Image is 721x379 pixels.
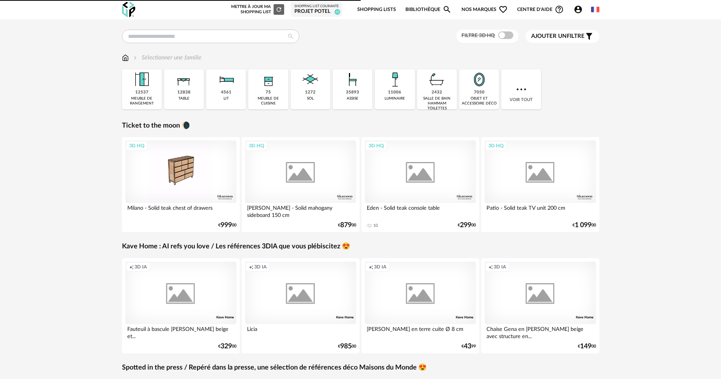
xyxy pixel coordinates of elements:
div: 3D HQ [246,141,267,151]
div: € 00 [572,223,596,228]
img: OXP [122,2,135,17]
img: fr [591,5,599,14]
button: Ajouter unfiltre Filter icon [526,30,599,43]
img: svg+xml;base64,PHN2ZyB3aWR0aD0iMTYiIGhlaWdodD0iMTYiIHZpZXdCb3g9IjAgMCAxNiAxNiIgZmlsbD0ibm9uZSIgeG... [132,53,138,62]
span: 1 099 [575,223,591,228]
div: 75 [266,90,271,95]
a: 3D HQ Milano - Solid teak chest of drawers €99900 [122,137,240,232]
a: BibliothèqueMagnify icon [405,1,452,19]
span: 3D IA [494,264,506,270]
a: Creation icon 3D IA Fauteuil à bascule [PERSON_NAME] beige et... €32900 [122,258,240,353]
img: Rangement.png [258,69,278,90]
a: 3D HQ Patio - Solid teak TV unit 200 cm €1 09900 [481,137,599,232]
span: Filtre 3D HQ [461,33,495,38]
img: Literie.png [216,69,236,90]
a: Kave Home : AI refs you love / Les références 3DIA que vous plébiscitez 😍 [122,242,350,251]
span: Creation icon [129,264,134,270]
div: 1272 [305,90,316,95]
div: 12838 [177,90,191,95]
div: [PERSON_NAME] en terre cuite Ø 8 cm [365,324,476,339]
span: 999 [221,223,232,228]
span: Account Circle icon [574,5,586,14]
span: Magnify icon [443,5,452,14]
div: Voir tout [501,69,541,109]
div: meuble de cuisine [250,96,286,106]
a: Spotted in the press / Repéré dans la presse, une sélection de références déco Maisons du Monde 😍 [122,363,427,372]
img: more.7b13dc1.svg [515,83,528,96]
a: 3D HQ Eden - Solid teak console table 10 €29900 [361,137,480,232]
a: Shopping Lists [357,1,396,19]
div: Licia [245,324,357,339]
a: Shopping List courante Projet Potel 32 [294,4,339,15]
span: Nos marques [461,1,508,19]
span: 149 [580,344,591,349]
div: € 99 [461,344,476,349]
img: Meuble%20de%20rangement.png [131,69,152,90]
img: Assise.png [343,69,363,90]
div: 10 [373,223,378,228]
div: objet et accessoire déco [461,96,497,106]
span: 329 [221,344,232,349]
span: 879 [340,223,352,228]
div: sol [307,96,314,101]
div: € 00 [338,223,356,228]
div: Patio - Solid teak TV unit 200 cm [485,203,596,218]
span: filtre [531,33,585,40]
img: Salle%20de%20bain.png [427,69,447,90]
div: Sélectionner une famille [132,53,202,62]
div: Shopping List courante [294,4,339,9]
span: Heart Outline icon [499,5,508,14]
div: 3D HQ [126,141,148,151]
div: € 00 [218,223,236,228]
div: € 00 [338,344,356,349]
div: € 00 [458,223,476,228]
div: € 00 [578,344,596,349]
div: Mettre à jour ma Shopping List [230,4,284,15]
div: lit [224,96,229,101]
span: Account Circle icon [574,5,583,14]
div: meuble de rangement [124,96,160,106]
img: Sol.png [300,69,321,90]
span: 3D IA [254,264,267,270]
div: 3D HQ [485,141,507,151]
a: 3D HQ [PERSON_NAME] - Solid mahogany sideboard 150 cm €87900 [242,137,360,232]
span: Creation icon [369,264,373,270]
a: Ticket to the moon 🌘 [122,122,190,130]
span: Refresh icon [275,7,282,11]
div: 3D HQ [365,141,387,151]
span: 299 [460,223,471,228]
a: Creation icon 3D IA Licia €98500 [242,258,360,353]
div: 12537 [135,90,149,95]
img: svg+xml;base64,PHN2ZyB3aWR0aD0iMTYiIGhlaWdodD0iMTciIHZpZXdCb3g9IjAgMCAxNiAxNyIgZmlsbD0ibm9uZSIgeG... [122,53,129,62]
span: Creation icon [488,264,493,270]
span: Help Circle Outline icon [555,5,564,14]
div: 11006 [388,90,401,95]
img: Table.png [174,69,194,90]
div: 2432 [432,90,442,95]
div: Projet Potel [294,8,339,15]
div: Chaise Gena en [PERSON_NAME] beige avec structure en... [485,324,596,339]
div: assise [347,96,358,101]
div: 35893 [346,90,359,95]
div: Eden - Solid teak console table [365,203,476,218]
span: Filter icon [585,32,594,41]
div: € 00 [218,344,236,349]
img: Miroir.png [469,69,490,90]
span: 43 [464,344,471,349]
div: [PERSON_NAME] - Solid mahogany sideboard 150 cm [245,203,357,218]
img: Luminaire.png [385,69,405,90]
div: salle de bain hammam toilettes [419,96,455,111]
span: 32 [335,9,340,15]
span: 3D IA [135,264,147,270]
span: Ajouter un [531,33,567,39]
div: 7050 [474,90,485,95]
a: Creation icon 3D IA [PERSON_NAME] en terre cuite Ø 8 cm €4399 [361,258,480,353]
div: Fauteuil à bascule [PERSON_NAME] beige et... [125,324,237,339]
span: Centre d'aideHelp Circle Outline icon [517,5,564,14]
a: Creation icon 3D IA Chaise Gena en [PERSON_NAME] beige avec structure en... €14900 [481,258,599,353]
div: 4561 [221,90,231,95]
div: luminaire [385,96,405,101]
span: Creation icon [249,264,253,270]
span: 3D IA [374,264,386,270]
div: Milano - Solid teak chest of drawers [125,203,237,218]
